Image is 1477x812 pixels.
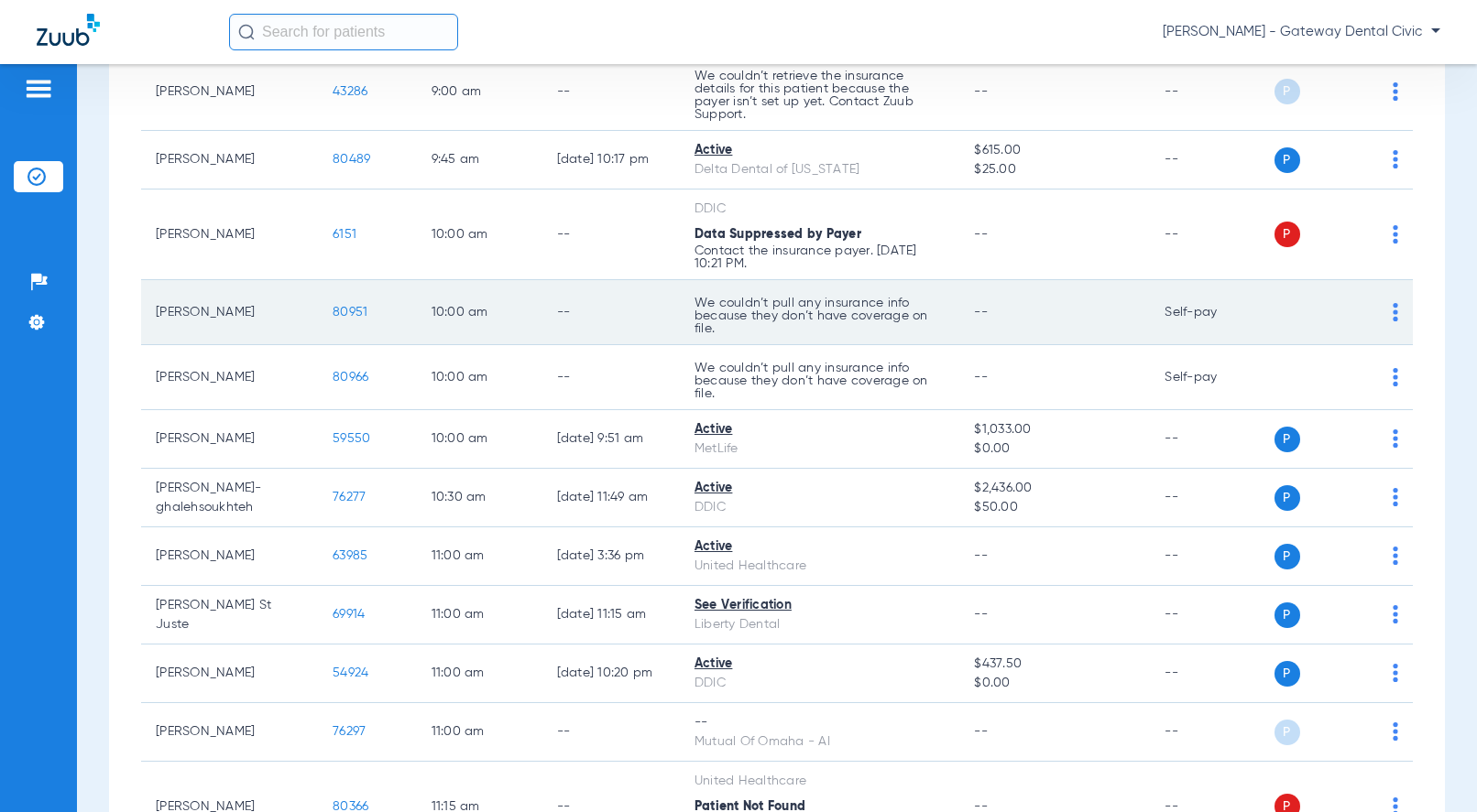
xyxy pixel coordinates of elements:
[542,345,680,410] td: --
[542,189,680,280] td: --
[1150,345,1274,410] td: Self-pay
[141,131,318,189] td: [PERSON_NAME]
[141,644,318,703] td: [PERSON_NAME]
[1393,605,1398,623] img: group-dot-blue.svg
[542,527,680,586] td: [DATE] 3:36 PM
[1275,720,1300,745] span: P
[417,280,542,345] td: 10:00 AM
[1150,280,1274,345] td: Self-pay
[417,189,542,280] td: 10:00 AM
[542,280,680,345] td: --
[1150,53,1274,131] td: --
[1393,547,1398,565] img: group-dot-blue.svg
[974,141,1135,160] span: $615.00
[542,586,680,644] td: [DATE] 11:15 AM
[141,280,318,345] td: [PERSON_NAME]
[1150,189,1274,280] td: --
[333,549,367,562] span: 63985
[24,78,53,100] img: hamburger-icon
[974,498,1135,517] span: $50.00
[417,131,542,189] td: 9:45 AM
[1275,427,1300,452] span: P
[695,362,945,400] p: We couldn’t pull any insurance info because they don’t have coverage on file.
[417,644,542,703] td: 11:00 AM
[1150,410,1274,469] td: --
[1393,722,1398,741] img: group-dot-blue.svg
[417,527,542,586] td: 11:00 AM
[417,410,542,469] td: 10:00 AM
[695,537,945,557] div: Active
[333,725,366,738] span: 76297
[974,608,988,621] span: --
[695,732,945,752] div: Mutual Of Omaha - AI
[1393,82,1398,101] img: group-dot-blue.svg
[417,53,542,131] td: 9:00 AM
[974,306,988,319] span: --
[974,228,988,241] span: --
[974,549,988,562] span: --
[333,85,367,98] span: 43286
[695,420,945,439] div: Active
[229,14,458,50] input: Search for patients
[141,410,318,469] td: [PERSON_NAME]
[238,24,255,40] img: Search Icon
[974,479,1135,498] span: $2,436.00
[695,615,945,634] div: Liberty Dental
[1150,703,1274,762] td: --
[141,527,318,586] td: [PERSON_NAME]
[542,703,680,762] td: --
[1150,131,1274,189] td: --
[695,160,945,179] div: Delta Dental of [US_STATE]
[333,306,367,319] span: 80951
[695,498,945,517] div: DDIC
[974,655,1135,674] span: $437.50
[1393,664,1398,682] img: group-dot-blue.svg
[1150,469,1274,527] td: --
[1385,724,1477,812] iframe: Chat Widget
[1275,79,1300,104] span: P
[1275,222,1300,247] span: P
[1275,147,1300,173] span: P
[542,53,680,131] td: --
[1150,644,1274,703] td: --
[417,586,542,644] td: 11:00 AM
[1393,429,1398,448] img: group-dot-blue.svg
[695,439,945,459] div: MetLife
[1393,488,1398,506] img: group-dot-blue.svg
[974,725,988,738] span: --
[974,85,988,98] span: --
[141,586,318,644] td: [PERSON_NAME] St Juste
[1150,527,1274,586] td: --
[1163,23,1440,41] span: [PERSON_NAME] - Gateway Dental Civic
[1393,150,1398,168] img: group-dot-blue.svg
[974,371,988,384] span: --
[1275,602,1300,628] span: P
[1393,368,1398,386] img: group-dot-blue.svg
[695,772,945,791] div: United Healthcare
[695,655,945,674] div: Active
[417,703,542,762] td: 11:00 AM
[1275,661,1300,687] span: P
[141,53,318,131] td: [PERSON_NAME]
[333,153,370,166] span: 80489
[542,644,680,703] td: [DATE] 10:20 PM
[141,345,318,410] td: [PERSON_NAME]
[1393,225,1398,244] img: group-dot-blue.svg
[695,141,945,160] div: Active
[333,491,366,503] span: 76277
[141,703,318,762] td: [PERSON_NAME]
[333,371,368,384] span: 80966
[417,345,542,410] td: 10:00 AM
[695,674,945,693] div: DDIC
[1275,544,1300,569] span: P
[333,432,370,445] span: 59550
[695,479,945,498] div: Active
[695,228,861,241] span: Data Suppressed by Payer
[333,228,356,241] span: 6151
[974,420,1135,439] span: $1,033.00
[542,131,680,189] td: [DATE] 10:17 PM
[695,596,945,615] div: See Verification
[542,410,680,469] td: [DATE] 9:51 AM
[1393,303,1398,321] img: group-dot-blue.svg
